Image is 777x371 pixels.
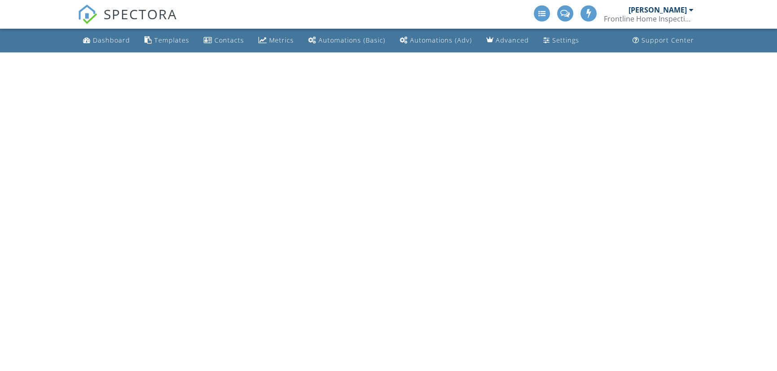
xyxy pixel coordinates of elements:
[319,36,385,44] div: Automations (Basic)
[255,32,297,49] a: Metrics
[200,32,248,49] a: Contacts
[483,32,533,49] a: Advanced
[496,36,529,44] div: Advanced
[78,4,97,24] img: The Best Home Inspection Software - Spectora
[629,5,687,14] div: [PERSON_NAME]
[305,32,389,49] a: Automations (Basic)
[410,36,472,44] div: Automations (Adv)
[214,36,244,44] div: Contacts
[79,32,134,49] a: Dashboard
[396,32,476,49] a: Automations (Advanced)
[154,36,189,44] div: Templates
[141,32,193,49] a: Templates
[269,36,294,44] div: Metrics
[629,32,698,49] a: Support Center
[104,4,177,23] span: SPECTORA
[93,36,130,44] div: Dashboard
[604,14,694,23] div: Frontline Home Inspections
[642,36,694,44] div: Support Center
[540,32,583,49] a: Settings
[552,36,579,44] div: Settings
[78,12,177,31] a: SPECTORA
